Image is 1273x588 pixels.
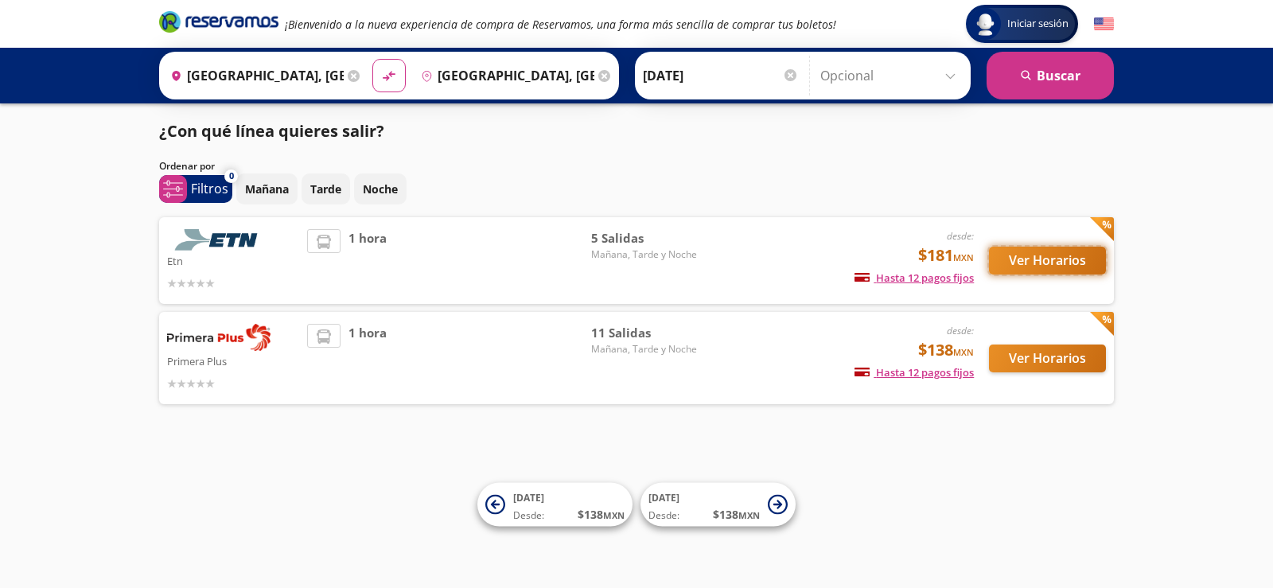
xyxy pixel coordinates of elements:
[164,56,344,95] input: Buscar Origen
[713,506,760,523] span: $ 138
[513,508,544,523] span: Desde:
[947,229,974,243] em: desde:
[415,56,594,95] input: Buscar Destino
[229,169,234,183] span: 0
[191,179,228,198] p: Filtros
[167,351,299,370] p: Primera Plus
[159,10,278,33] i: Brand Logo
[354,173,407,204] button: Noche
[855,365,974,380] span: Hasta 12 pagos fijos
[245,181,289,197] p: Mañana
[159,119,384,143] p: ¿Con qué línea quieres salir?
[987,52,1114,99] button: Buscar
[947,324,974,337] em: desde:
[648,491,679,504] span: [DATE]
[738,509,760,521] small: MXN
[348,324,387,392] span: 1 hora
[640,483,796,527] button: [DATE]Desde:$138MXN
[603,509,625,521] small: MXN
[648,508,679,523] span: Desde:
[167,324,271,351] img: Primera Plus
[310,181,341,197] p: Tarde
[1094,14,1114,34] button: English
[348,229,387,292] span: 1 hora
[989,247,1106,275] button: Ver Horarios
[591,342,703,356] span: Mañana, Tarde y Noche
[236,173,298,204] button: Mañana
[855,271,974,285] span: Hasta 12 pagos fijos
[953,251,974,263] small: MXN
[820,56,963,95] input: Opcional
[918,338,974,362] span: $138
[591,324,703,342] span: 11 Salidas
[1001,16,1075,32] span: Iniciar sesión
[159,159,215,173] p: Ordenar por
[578,506,625,523] span: $ 138
[159,10,278,38] a: Brand Logo
[159,175,232,203] button: 0Filtros
[643,56,799,95] input: Elegir Fecha
[591,247,703,262] span: Mañana, Tarde y Noche
[363,181,398,197] p: Noche
[285,17,836,32] em: ¡Bienvenido a la nueva experiencia de compra de Reservamos, una forma más sencilla de comprar tus...
[591,229,703,247] span: 5 Salidas
[302,173,350,204] button: Tarde
[477,483,633,527] button: [DATE]Desde:$138MXN
[989,345,1106,372] button: Ver Horarios
[167,229,271,251] img: Etn
[167,251,299,270] p: Etn
[513,491,544,504] span: [DATE]
[953,346,974,358] small: MXN
[918,243,974,267] span: $181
